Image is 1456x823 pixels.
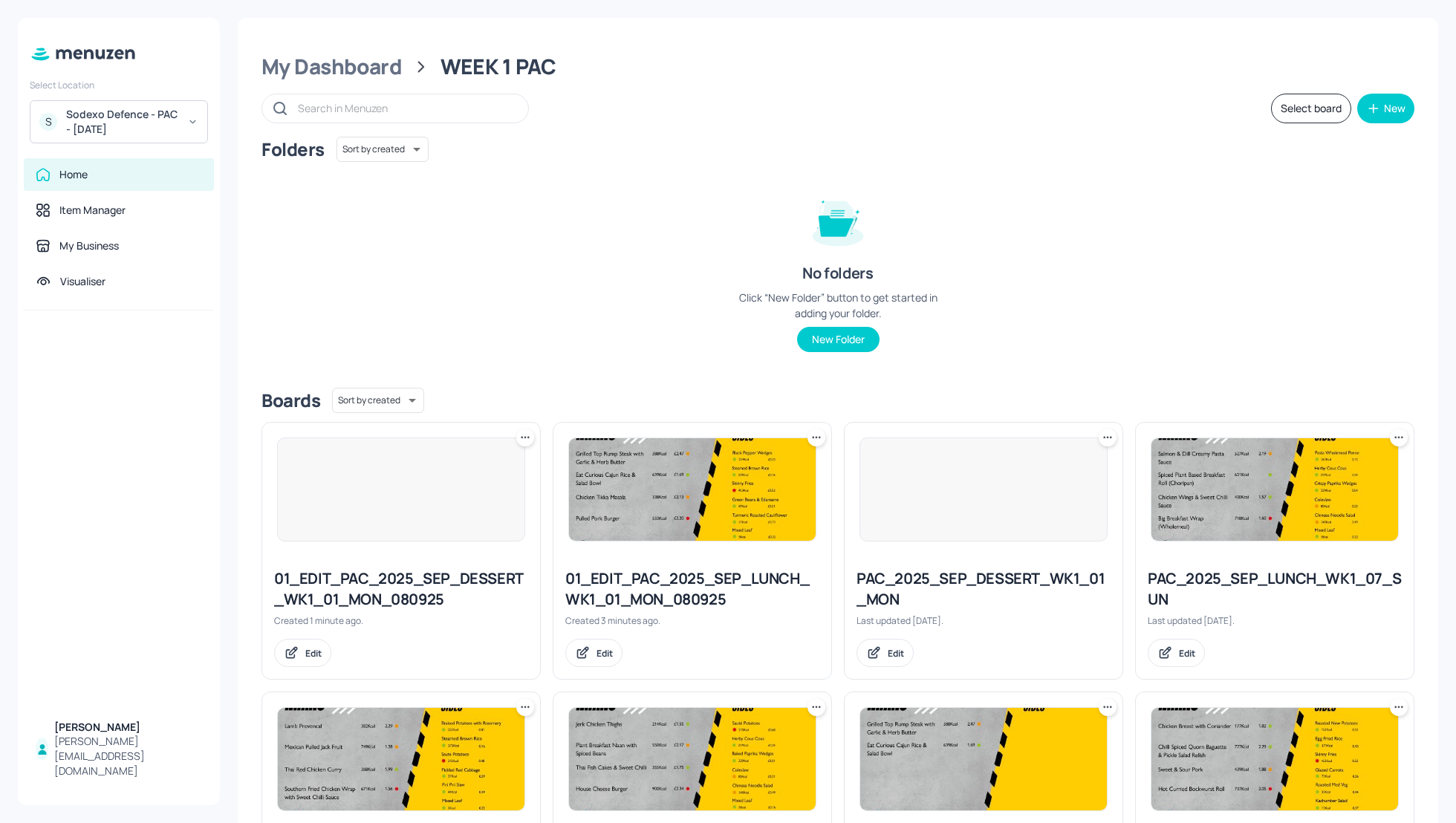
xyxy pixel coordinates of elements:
div: Folders [261,137,325,161]
div: Edit [1179,647,1195,660]
button: Select board [1271,94,1351,123]
div: Sodexo Defence - PAC - [DATE] [66,107,178,137]
img: 2025-05-07-17466195424768m2k8ymm8ck.jpeg [278,708,524,810]
div: PAC_2025_SEP_LUNCH_WK1_07_SUN [1148,568,1402,610]
img: 2025-09-01-1756741219076gbctiu3v1u.jpeg [569,708,816,810]
div: No folders [802,263,873,284]
input: Search in Menuzen [298,97,513,119]
div: New [1384,103,1405,114]
img: 2025-05-07-1746615733102k8s2n612hq.jpeg [860,708,1107,810]
div: PAC_2025_SEP_DESSERT_WK1_01_MON [857,568,1111,610]
div: Sort by created [337,134,429,164]
div: Edit [597,647,613,660]
div: 01_EDIT_PAC_2025_SEP_DESSERT_WK1_01_MON_080925 [274,568,528,610]
div: Select Location [30,79,208,91]
div: Edit [305,647,322,660]
button: New Folder [797,327,880,352]
img: 2025-05-07-17466175921642wdqcck2m76.jpeg [1151,438,1398,541]
div: Created 3 minutes ago. [565,614,819,627]
img: 2025-05-07-1746619991580zocxvgumnxl.jpeg [1151,708,1398,810]
img: folder-empty [801,183,875,257]
div: Click “New Folder” button to get started in adding your folder. [727,290,949,321]
div: Home [59,167,88,182]
div: 01_EDIT_PAC_2025_SEP_LUNCH_WK1_01_MON_080925 [565,568,819,610]
div: Sort by created [332,386,424,415]
div: S [39,113,57,131]
div: Last updated [DATE]. [1148,614,1402,627]
div: Item Manager [59,203,126,218]
div: My Business [59,238,119,253]
img: 2025-05-14-1747213261752v4fx2vgd2ss.jpeg [569,438,816,541]
div: Edit [888,647,904,660]
div: Last updated [DATE]. [857,614,1111,627]
div: Created 1 minute ago. [274,614,528,627]
div: WEEK 1 PAC [441,53,556,80]
div: Visualiser [60,274,105,289]
div: My Dashboard [261,53,402,80]
div: Boards [261,388,320,412]
div: [PERSON_NAME] [54,720,202,735]
div: [PERSON_NAME][EMAIL_ADDRESS][DOMAIN_NAME] [54,734,202,778]
button: New [1357,94,1414,123]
